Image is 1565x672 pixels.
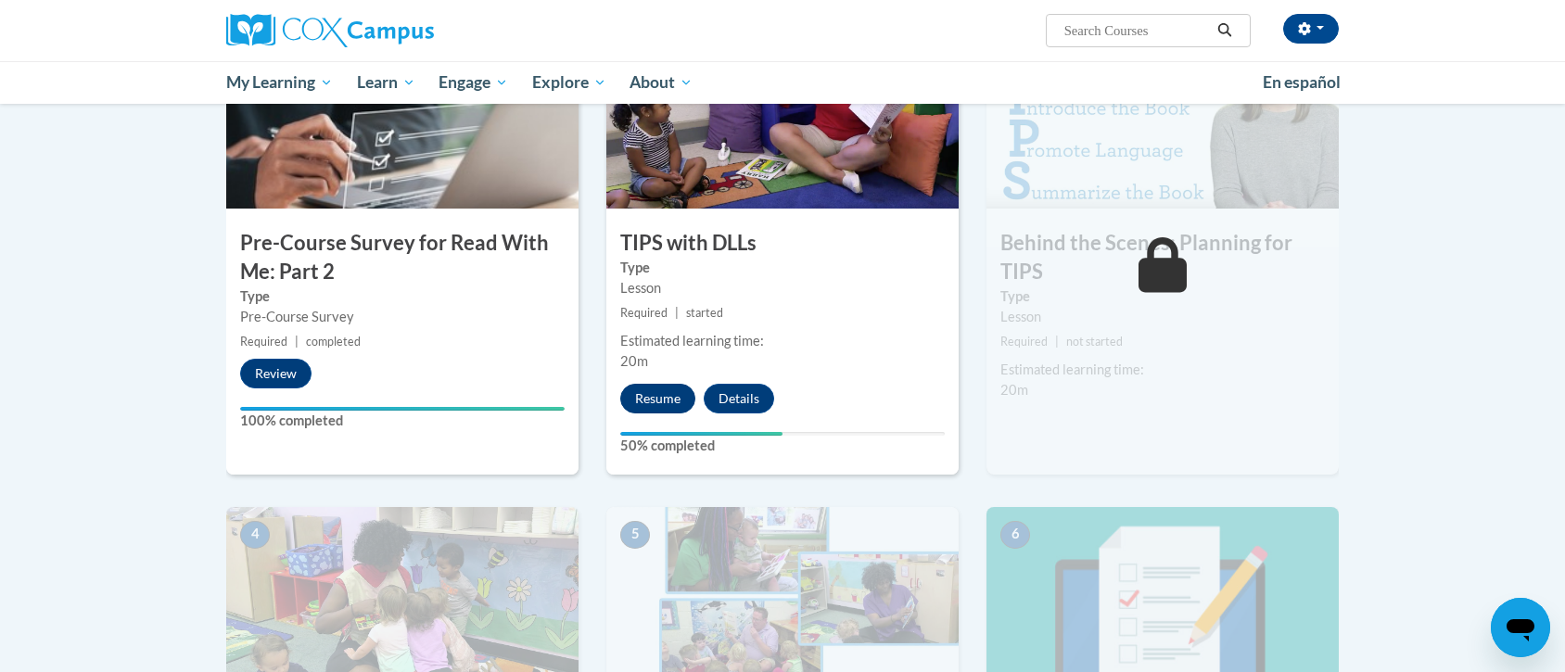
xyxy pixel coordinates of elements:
[606,229,959,258] h3: TIPS with DLLs
[986,23,1339,209] img: Course Image
[1000,382,1028,398] span: 20m
[520,61,618,104] a: Explore
[1251,63,1353,102] a: En español
[357,71,415,94] span: Learn
[630,71,693,94] span: About
[1283,14,1339,44] button: Account Settings
[986,229,1339,286] h3: Behind the Scenes: Planning for TIPS
[240,335,287,349] span: Required
[214,61,345,104] a: My Learning
[240,286,565,307] label: Type
[240,521,270,549] span: 4
[306,335,361,349] span: completed
[226,229,579,286] h3: Pre-Course Survey for Read With Me: Part 2
[1055,335,1059,349] span: |
[1062,19,1211,42] input: Search Courses
[439,71,508,94] span: Engage
[345,61,427,104] a: Learn
[618,61,706,104] a: About
[226,23,579,209] img: Course Image
[620,521,650,549] span: 5
[426,61,520,104] a: Engage
[620,432,782,436] div: Your progress
[1211,19,1239,42] button: Search
[226,14,579,47] a: Cox Campus
[240,407,565,411] div: Your progress
[620,353,648,369] span: 20m
[686,306,723,320] span: started
[620,278,945,298] div: Lesson
[240,307,565,327] div: Pre-Course Survey
[240,411,565,431] label: 100% completed
[1000,335,1048,349] span: Required
[240,359,312,388] button: Review
[1000,521,1030,549] span: 6
[198,61,1367,104] div: Main menu
[606,23,959,209] img: Course Image
[675,306,679,320] span: |
[1000,360,1325,380] div: Estimated learning time:
[620,331,945,351] div: Estimated learning time:
[226,71,333,94] span: My Learning
[620,384,695,413] button: Resume
[1066,335,1123,349] span: not started
[1263,72,1341,92] span: En español
[226,14,434,47] img: Cox Campus
[620,306,668,320] span: Required
[704,384,774,413] button: Details
[1000,307,1325,327] div: Lesson
[1000,286,1325,307] label: Type
[1491,598,1550,657] iframe: Button to launch messaging window
[620,436,945,456] label: 50% completed
[532,71,606,94] span: Explore
[620,258,945,278] label: Type
[295,335,299,349] span: |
